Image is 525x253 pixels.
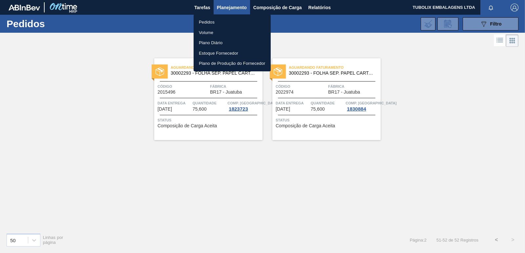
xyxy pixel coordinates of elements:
a: Estoque Fornecedor [194,48,271,59]
a: Plano Diário [194,38,271,48]
a: Volume [194,27,271,38]
a: Plano de Produção do Fornecedor [194,58,271,69]
a: Pedidos [194,17,271,27]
